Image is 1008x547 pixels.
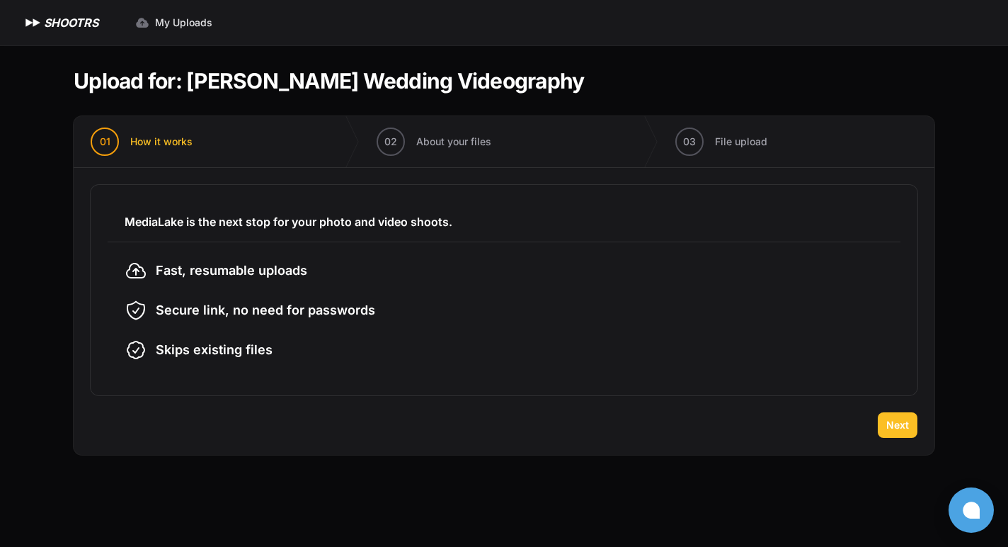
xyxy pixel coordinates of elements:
[155,16,212,30] span: My Uploads
[878,412,917,438] button: Next
[100,135,110,149] span: 01
[384,135,397,149] span: 02
[74,116,210,167] button: 01 How it works
[156,261,307,281] span: Fast, resumable uploads
[127,10,221,35] a: My Uploads
[44,14,98,31] h1: SHOOTRS
[658,116,784,167] button: 03 File upload
[949,487,994,533] button: Open chat window
[125,213,883,230] h3: MediaLake is the next stop for your photo and video shoots.
[130,135,193,149] span: How it works
[886,418,909,432] span: Next
[360,116,508,167] button: 02 About your files
[74,68,584,94] h1: Upload for: [PERSON_NAME] Wedding Videography
[683,135,696,149] span: 03
[23,14,98,31] a: SHOOTRS SHOOTRS
[416,135,491,149] span: About your files
[156,300,375,320] span: Secure link, no need for passwords
[23,14,44,31] img: SHOOTRS
[156,340,273,360] span: Skips existing files
[715,135,767,149] span: File upload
